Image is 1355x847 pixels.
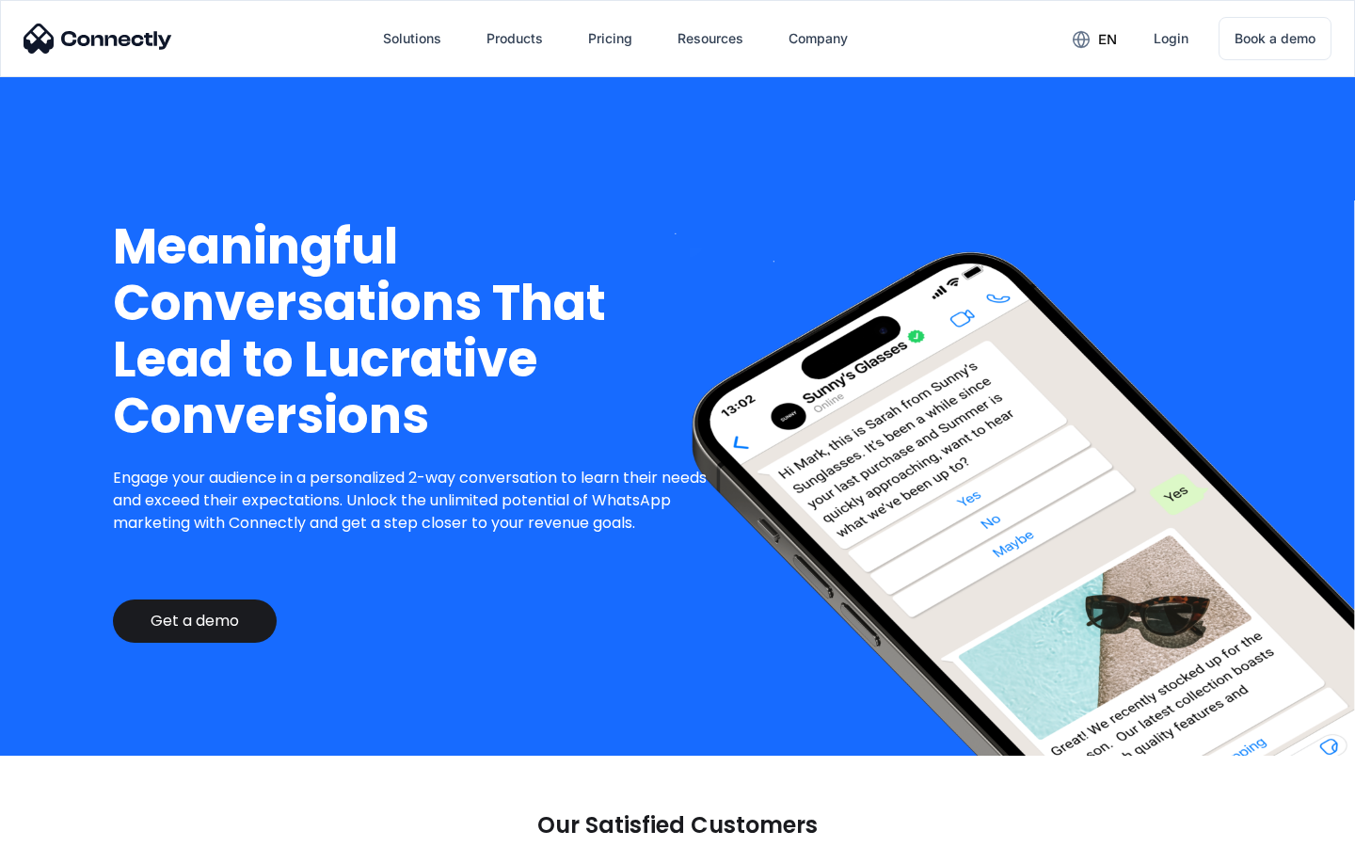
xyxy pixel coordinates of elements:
a: Login [1139,16,1204,61]
h1: Meaningful Conversations That Lead to Lucrative Conversions [113,218,722,444]
div: Get a demo [151,612,239,631]
ul: Language list [38,814,113,840]
div: Login [1154,25,1188,52]
aside: Language selected: English [19,814,113,840]
div: Company [789,25,848,52]
p: Our Satisfied Customers [537,812,818,839]
img: Connectly Logo [24,24,172,54]
a: Get a demo [113,599,277,643]
div: Pricing [588,25,632,52]
div: Solutions [383,25,441,52]
a: Book a demo [1219,17,1331,60]
div: Products [486,25,543,52]
div: Resources [677,25,743,52]
a: Pricing [573,16,647,61]
p: Engage your audience in a personalized 2-way conversation to learn their needs and exceed their e... [113,467,722,535]
div: en [1098,26,1117,53]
